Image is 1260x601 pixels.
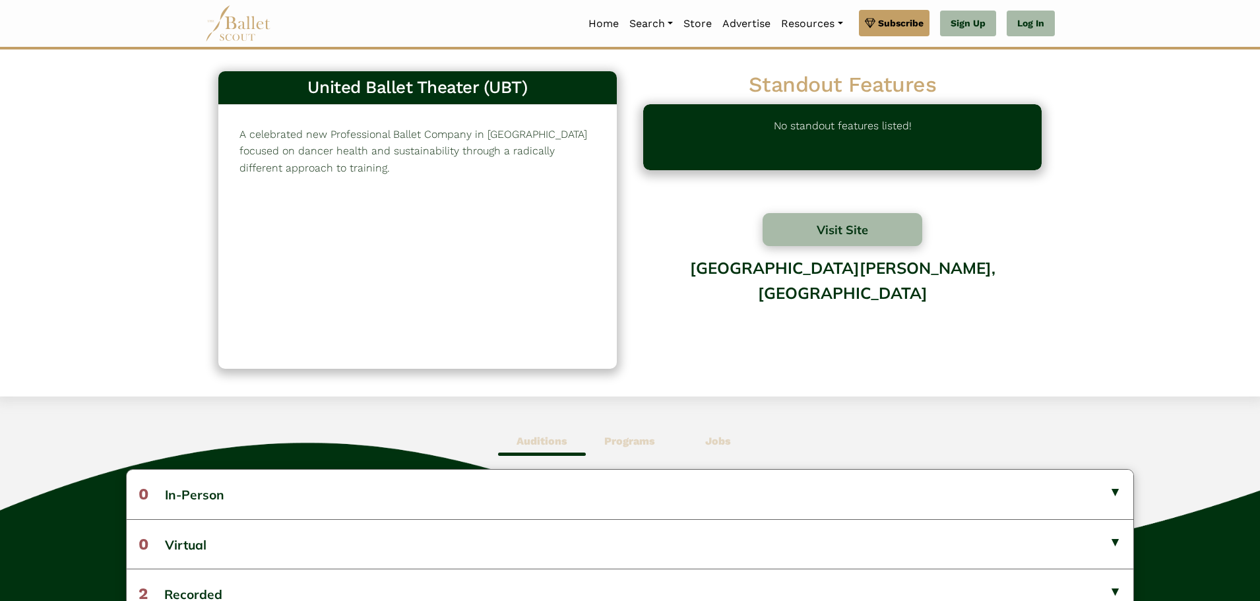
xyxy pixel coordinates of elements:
[229,77,606,99] h3: United Ballet Theater (UBT)
[604,435,655,447] b: Programs
[583,10,624,38] a: Home
[763,213,922,246] button: Visit Site
[643,249,1042,355] div: [GEOGRAPHIC_DATA][PERSON_NAME], [GEOGRAPHIC_DATA]
[940,11,996,37] a: Sign Up
[859,10,929,36] a: Subscribe
[139,535,148,554] span: 0
[127,470,1133,519] button: 0In-Person
[776,10,848,38] a: Resources
[127,519,1133,569] button: 0Virtual
[139,485,148,503] span: 0
[239,126,596,177] p: A celebrated new Professional Ballet Company in [GEOGRAPHIC_DATA] focused on dancer health and su...
[705,435,731,447] b: Jobs
[878,16,924,30] span: Subscribe
[643,71,1042,99] h2: Standout Features
[1007,11,1055,37] a: Log In
[865,16,875,30] img: gem.svg
[678,10,717,38] a: Store
[624,10,678,38] a: Search
[717,10,776,38] a: Advertise
[774,117,912,157] p: No standout features listed!
[517,435,567,447] b: Auditions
